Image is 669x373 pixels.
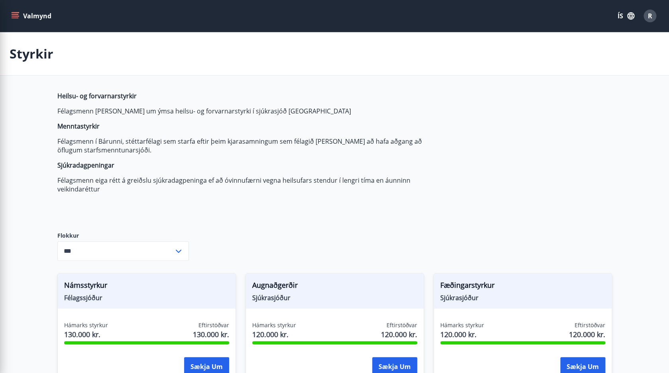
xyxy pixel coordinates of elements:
p: Félagsmenn [PERSON_NAME] um ýmsa heilsu- og forvarnarstyrki í sjúkrasjóð [GEOGRAPHIC_DATA] [57,107,434,115]
button: R [640,6,659,25]
button: menu [10,9,55,23]
strong: Sjúkradagpeningar [57,161,114,170]
p: Styrkir [10,45,53,62]
span: Eftirstöðvar [386,321,417,329]
span: 120.000 kr. [569,329,605,340]
span: Námsstyrkur [64,280,229,293]
span: Fæðingarstyrkur [440,280,605,293]
span: Sjúkrasjóður [440,293,605,302]
p: Félagsmenn í Bárunni, stéttarfélagi sem starfa eftir þeim kjarasamningum sem félagið [PERSON_NAME... [57,137,434,154]
span: 120.000 kr. [440,329,484,340]
span: Félagssjóður [64,293,229,302]
span: 130.000 kr. [64,329,108,340]
span: 120.000 kr. [381,329,417,340]
button: ÍS [613,9,639,23]
span: Eftirstöðvar [575,321,605,329]
span: 130.000 kr. [193,329,229,340]
p: Félagsmenn eiga rétt á greiðslu sjúkradagpeninga ef að óvinnufærni vegna heilsufars stendur í len... [57,176,434,193]
span: Hámarks styrkur [252,321,296,329]
span: R [648,12,652,20]
span: 120.000 kr. [252,329,296,340]
strong: Menntastyrkir [57,122,100,131]
span: Hámarks styrkur [440,321,484,329]
span: Hámarks styrkur [64,321,108,329]
label: Flokkur [57,232,189,240]
span: Eftirstöðvar [198,321,229,329]
span: Augnaðgerðir [252,280,417,293]
span: Sjúkrasjóður [252,293,417,302]
strong: Heilsu- og forvarnarstyrkir [57,92,137,100]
